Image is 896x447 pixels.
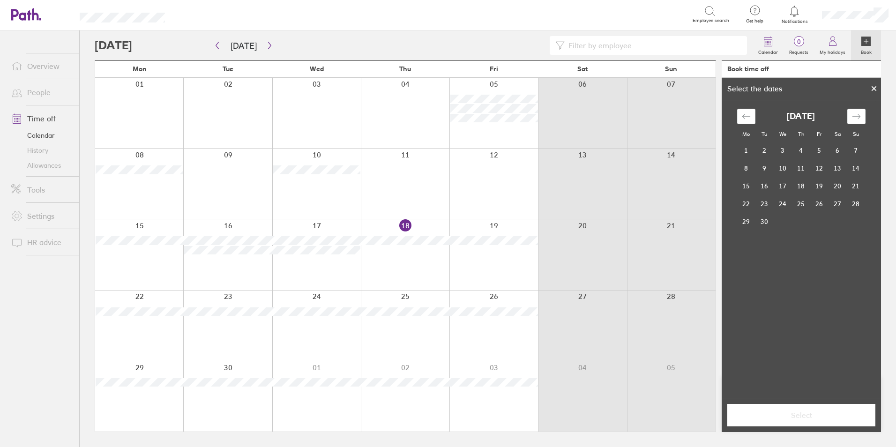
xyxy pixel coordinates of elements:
[737,213,755,231] td: Monday, September 29, 2025
[4,158,79,173] a: Allowances
[817,131,821,137] small: Fr
[855,47,877,55] label: Book
[829,142,847,159] td: Saturday, September 6, 2025
[399,65,411,73] span: Thu
[755,159,774,177] td: Tuesday, September 9, 2025
[737,142,755,159] td: Monday, September 1, 2025
[755,213,774,231] td: Tuesday, September 30, 2025
[829,177,847,195] td: Saturday, September 20, 2025
[755,177,774,195] td: Tuesday, September 16, 2025
[810,177,829,195] td: Friday, September 19, 2025
[847,159,865,177] td: Sunday, September 14, 2025
[737,177,755,195] td: Monday, September 15, 2025
[798,131,804,137] small: Th
[774,177,792,195] td: Wednesday, September 17, 2025
[779,19,810,24] span: Notifications
[774,195,792,213] td: Wednesday, September 24, 2025
[223,65,233,73] span: Tue
[565,37,741,54] input: Filter by employee
[814,47,851,55] label: My holidays
[810,142,829,159] td: Friday, September 5, 2025
[835,131,841,137] small: Sa
[753,47,784,55] label: Calendar
[133,65,147,73] span: Mon
[4,57,79,75] a: Overview
[810,159,829,177] td: Friday, September 12, 2025
[787,112,815,121] strong: [DATE]
[792,195,810,213] td: Thursday, September 25, 2025
[792,142,810,159] td: Thursday, September 4, 2025
[762,131,767,137] small: Tu
[792,177,810,195] td: Thursday, September 18, 2025
[853,131,859,137] small: Su
[727,65,769,73] div: Book time off
[742,131,750,137] small: Mo
[784,38,814,45] span: 0
[792,159,810,177] td: Thursday, September 11, 2025
[847,195,865,213] td: Sunday, September 28, 2025
[779,131,786,137] small: We
[847,109,866,124] div: Move forward to switch to the next month.
[774,142,792,159] td: Wednesday, September 3, 2025
[784,47,814,55] label: Requests
[829,159,847,177] td: Saturday, September 13, 2025
[4,83,79,102] a: People
[190,10,214,18] div: Search
[4,109,79,128] a: Time off
[4,233,79,252] a: HR advice
[727,100,876,242] div: Calendar
[755,142,774,159] td: Tuesday, September 2, 2025
[4,143,79,158] a: History
[829,195,847,213] td: Saturday, September 27, 2025
[737,109,755,124] div: Move backward to switch to the previous month.
[779,5,810,24] a: Notifications
[737,195,755,213] td: Monday, September 22, 2025
[693,18,729,23] span: Employee search
[727,404,875,426] button: Select
[847,142,865,159] td: Sunday, September 7, 2025
[223,38,264,53] button: [DATE]
[784,30,814,60] a: 0Requests
[577,65,588,73] span: Sat
[737,159,755,177] td: Monday, September 8, 2025
[722,84,788,93] div: Select the dates
[774,159,792,177] td: Wednesday, September 10, 2025
[739,18,770,24] span: Get help
[665,65,677,73] span: Sun
[755,195,774,213] td: Tuesday, September 23, 2025
[847,177,865,195] td: Sunday, September 21, 2025
[310,65,324,73] span: Wed
[814,30,851,60] a: My holidays
[753,30,784,60] a: Calendar
[4,180,79,199] a: Tools
[810,195,829,213] td: Friday, September 26, 2025
[4,128,79,143] a: Calendar
[4,207,79,225] a: Settings
[851,30,881,60] a: Book
[734,411,869,419] span: Select
[490,65,498,73] span: Fri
